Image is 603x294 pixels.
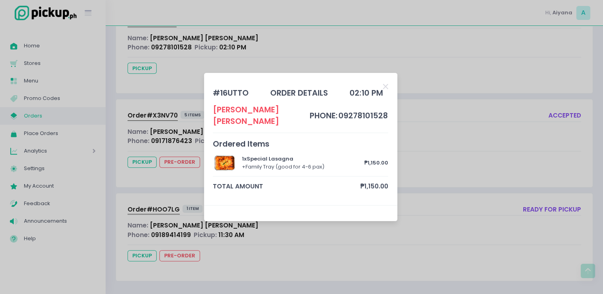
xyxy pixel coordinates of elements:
[270,87,328,99] div: order details
[383,82,388,90] button: Close
[338,110,388,121] span: 09278101528
[213,104,309,127] div: [PERSON_NAME] [PERSON_NAME]
[213,87,249,99] div: # 16UTTO
[213,138,388,150] div: Ordered Items
[309,104,338,127] td: phone:
[360,182,388,191] span: ₱1,150.00
[350,87,383,99] div: 02:10 PM
[213,182,360,191] span: total amount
